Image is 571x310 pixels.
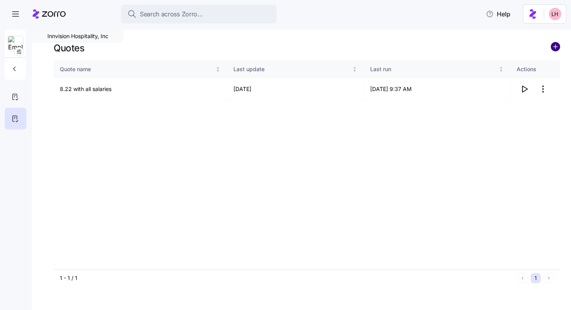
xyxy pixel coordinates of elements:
img: Employer logo [8,36,23,52]
button: Previous page [517,273,527,283]
svg: add icon [551,42,560,51]
div: Actions [517,65,554,74]
img: 8ac9784bd0c5ae1e7e1202a2aac67deb [549,8,561,20]
div: Not sorted [352,67,357,72]
span: Help [486,9,510,19]
div: Last run [370,65,497,74]
a: add icon [551,42,560,54]
div: 1 - 1 / 1 [60,274,514,282]
div: Quote name [60,65,214,74]
button: Search across Zorro... [121,5,277,23]
td: [DATE] [227,78,364,100]
div: Last update [233,65,350,74]
th: Quote nameNot sorted [54,60,227,78]
th: Last runNot sorted [364,60,510,78]
div: Not sorted [215,67,221,72]
button: 1 [531,273,541,283]
div: Innvision Hospitality, Inc [32,30,124,43]
button: Next page [544,273,554,283]
th: Last updateNot sorted [227,60,364,78]
td: [DATE] 9:37 AM [364,78,510,100]
td: 8.22 with all salaries [54,78,227,100]
span: Search across Zorro... [140,9,203,19]
div: Not sorted [498,67,504,72]
h1: Quotes [54,42,84,54]
button: Help [480,6,517,22]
